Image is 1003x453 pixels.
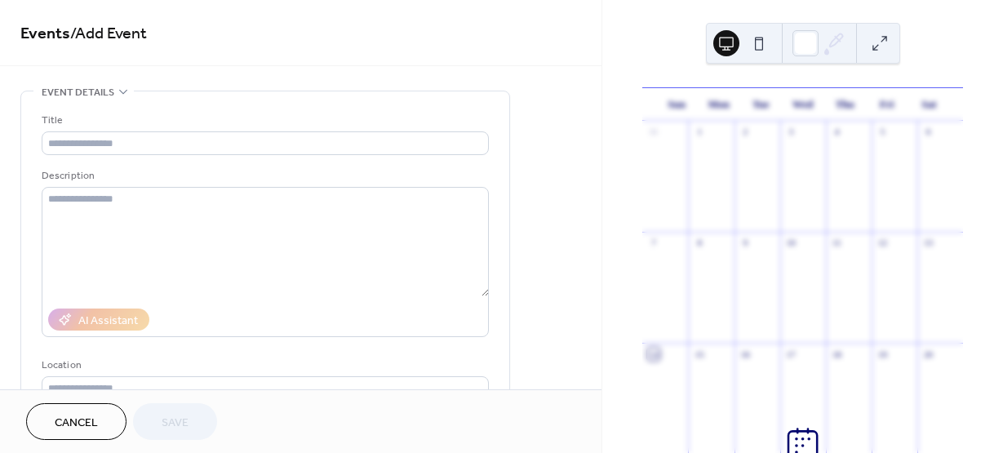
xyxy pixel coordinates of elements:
[922,348,934,360] div: 20
[42,84,114,101] span: Event details
[698,88,740,121] div: Mon
[922,237,934,249] div: 13
[831,126,843,138] div: 4
[739,348,752,360] div: 16
[877,237,889,249] div: 12
[785,126,797,138] div: 3
[831,348,843,360] div: 18
[693,237,705,249] div: 8
[647,126,659,138] div: 31
[20,18,70,50] a: Events
[693,126,705,138] div: 1
[42,357,486,374] div: Location
[42,167,486,184] div: Description
[866,88,908,121] div: Fri
[823,88,866,121] div: Thu
[739,237,752,249] div: 9
[26,403,126,440] button: Cancel
[922,126,934,138] div: 6
[877,126,889,138] div: 5
[831,237,843,249] div: 11
[782,88,824,121] div: Wed
[655,88,698,121] div: Sun
[877,348,889,360] div: 19
[647,237,659,249] div: 7
[693,348,705,360] div: 15
[647,348,659,360] div: 14
[739,88,782,121] div: Tue
[55,415,98,432] span: Cancel
[908,88,950,121] div: Sat
[42,112,486,129] div: Title
[785,237,797,249] div: 10
[785,348,797,360] div: 17
[70,18,147,50] span: / Add Event
[739,126,752,138] div: 2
